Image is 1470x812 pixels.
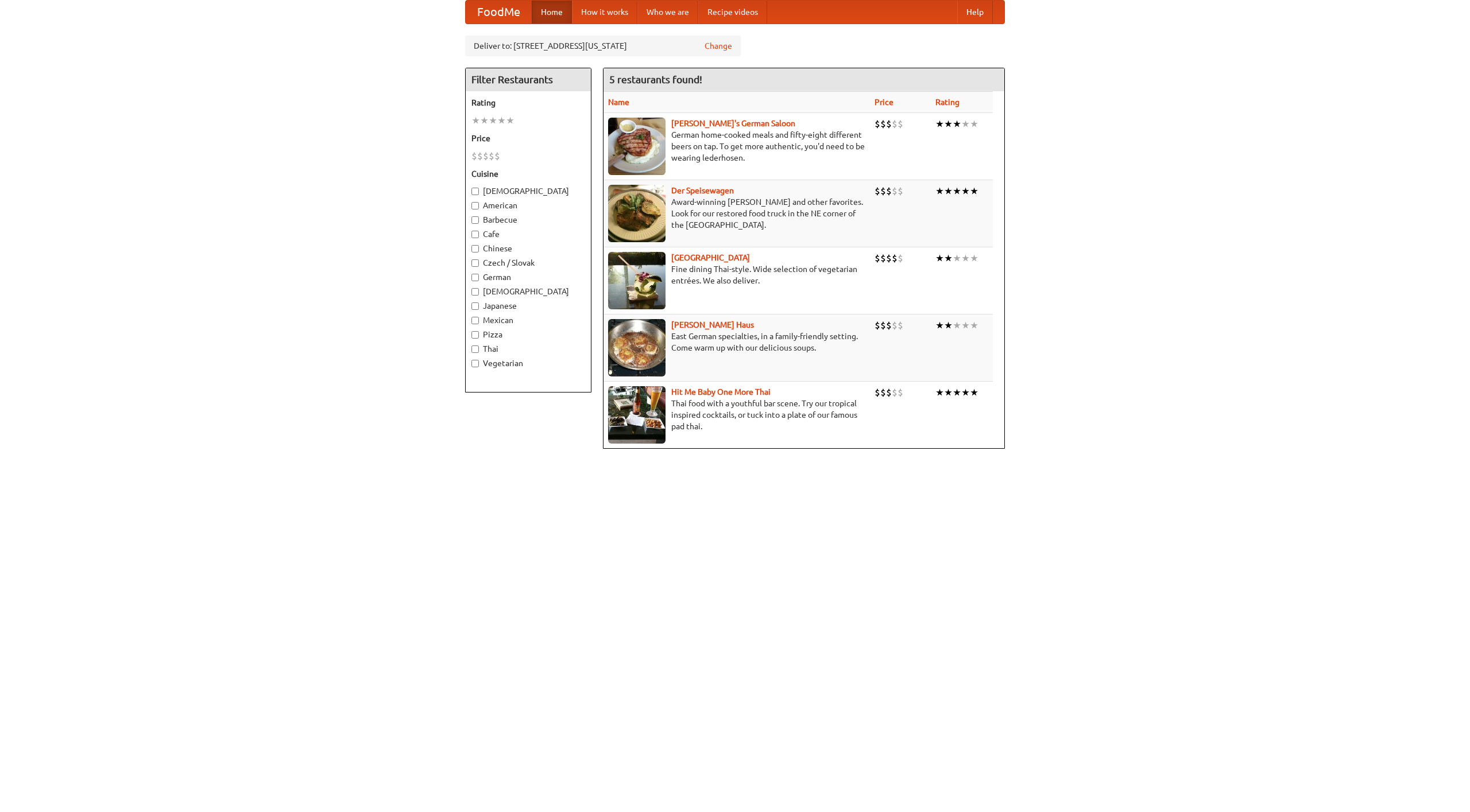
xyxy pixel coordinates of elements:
a: Who we are [637,1,698,24]
p: German home-cooked meals and fifty-eight different beers on tap. To get more authentic, you'd nee... [608,129,865,164]
li: $ [875,185,880,197]
li: ★ [944,185,953,197]
label: German [471,271,585,283]
li: $ [875,386,880,399]
li: ★ [961,185,970,197]
li: ★ [497,114,506,127]
li: $ [875,118,880,130]
li: $ [880,386,886,399]
label: Barbecue [471,214,585,226]
input: German [471,274,479,281]
li: $ [892,386,898,399]
li: ★ [935,252,944,265]
li: $ [886,252,892,265]
a: Hit Me Baby One More Thai [671,387,771,397]
h5: Cuisine [471,168,585,180]
p: Fine dining Thai-style. Wide selection of vegetarian entrées. We also deliver. [608,263,865,286]
a: Price [875,98,893,107]
li: ★ [970,252,978,265]
li: ★ [953,118,961,130]
li: ★ [935,185,944,197]
a: Home [532,1,572,24]
input: Thai [471,345,479,353]
li: $ [892,252,898,265]
li: $ [898,185,903,197]
label: Thai [471,343,585,355]
a: Der Speisewagen [671,186,734,195]
a: [PERSON_NAME]'s German Saloon [671,119,795,128]
input: Barbecue [471,216,479,224]
li: ★ [953,252,961,265]
li: $ [477,150,483,162]
p: Thai food with a youthful bar scene. Try our tropical inspired cocktails, or tuck into a plate of... [608,398,865,432]
li: ★ [961,118,970,130]
li: $ [892,185,898,197]
h5: Rating [471,97,585,108]
li: $ [880,252,886,265]
li: $ [880,319,886,332]
img: esthers.jpg [608,118,666,175]
li: ★ [944,319,953,332]
a: Name [608,98,629,107]
input: American [471,202,479,209]
li: ★ [944,252,953,265]
li: ★ [944,118,953,130]
input: Pizza [471,331,479,339]
a: [GEOGRAPHIC_DATA] [671,253,750,262]
div: Deliver to: [STREET_ADDRESS][US_STATE] [465,36,741,56]
li: $ [892,319,898,332]
li: ★ [970,185,978,197]
p: Award-winning [PERSON_NAME] and other favorites. Look for our restored food truck in the NE corne... [608,196,865,231]
li: $ [875,252,880,265]
a: [PERSON_NAME] Haus [671,320,754,329]
label: Cafe [471,228,585,240]
a: FoodMe [466,1,532,24]
li: ★ [480,114,489,127]
h5: Price [471,133,585,144]
label: [DEMOGRAPHIC_DATA] [471,286,585,297]
li: ★ [961,252,970,265]
input: Mexican [471,317,479,324]
label: Pizza [471,329,585,340]
li: ★ [471,114,480,127]
img: satay.jpg [608,252,666,309]
input: [DEMOGRAPHIC_DATA] [471,288,479,296]
li: $ [880,185,886,197]
li: $ [471,150,477,162]
li: $ [886,386,892,399]
label: Chinese [471,243,585,254]
li: $ [898,386,903,399]
input: Chinese [471,245,479,252]
label: American [471,200,585,211]
li: ★ [970,319,978,332]
img: babythai.jpg [608,386,666,444]
li: ★ [970,118,978,130]
li: ★ [935,118,944,130]
input: Cafe [471,231,479,238]
li: $ [898,319,903,332]
li: ★ [506,114,514,127]
li: $ [489,150,494,162]
input: Japanese [471,302,479,310]
a: How it works [572,1,637,24]
label: Czech / Slovak [471,257,585,269]
li: $ [886,185,892,197]
li: ★ [970,386,978,399]
li: $ [898,118,903,130]
li: ★ [935,386,944,399]
input: Vegetarian [471,360,479,367]
li: ★ [961,386,970,399]
label: [DEMOGRAPHIC_DATA] [471,185,585,197]
li: $ [494,150,500,162]
img: kohlhaus.jpg [608,319,666,376]
li: ★ [953,185,961,197]
a: Recipe videos [698,1,767,24]
li: $ [892,118,898,130]
li: $ [875,319,880,332]
label: Vegetarian [471,358,585,369]
li: ★ [953,319,961,332]
li: ★ [953,386,961,399]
